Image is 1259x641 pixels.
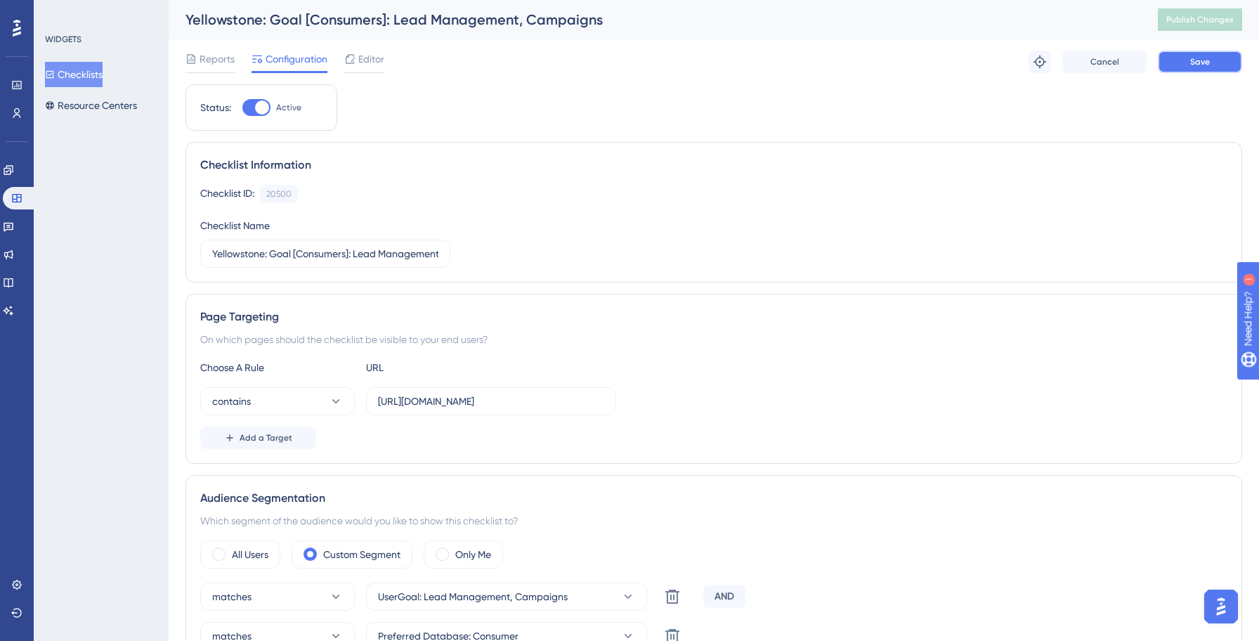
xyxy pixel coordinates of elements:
div: URL [366,359,521,376]
div: Page Targeting [200,309,1227,325]
label: All Users [232,546,268,563]
div: Choose A Rule [200,359,355,376]
span: Cancel [1090,56,1119,67]
span: Publish Changes [1166,14,1234,25]
span: Reports [200,51,235,67]
button: Save [1158,51,1242,73]
div: 20500 [266,188,292,200]
label: Only Me [455,546,491,563]
button: Publish Changes [1158,8,1242,31]
span: Save [1190,56,1210,67]
div: Status: [200,99,231,116]
div: Checklist Information [200,157,1227,174]
span: UserGoal: Lead Management, Campaigns [378,588,568,605]
input: yourwebsite.com/path [378,394,604,409]
button: Checklists [45,62,103,87]
label: Custom Segment [323,546,400,563]
div: WIDGETS [45,34,81,45]
input: Type your Checklist name [212,246,438,261]
div: Yellowstone: Goal [Consumers]: Lead Management, Campaigns [185,10,1123,30]
div: AND [703,585,745,608]
div: On which pages should the checklist be visible to your end users? [200,331,1227,348]
div: Checklist Name [200,217,270,234]
button: Cancel [1062,51,1147,73]
button: Add a Target [200,427,316,449]
span: Add a Target [240,432,292,443]
button: UserGoal: Lead Management, Campaigns [366,583,647,611]
button: contains [200,387,355,415]
button: Resource Centers [45,93,137,118]
span: matches [212,588,252,605]
span: Configuration [266,51,327,67]
div: Audience Segmentation [200,490,1227,507]
span: Active [276,102,301,113]
span: Need Help? [33,4,88,20]
div: 1 [98,7,102,18]
iframe: UserGuiding AI Assistant Launcher [1200,585,1242,628]
span: contains [212,393,251,410]
div: Checklist ID: [200,185,254,203]
div: Which segment of the audience would you like to show this checklist to? [200,512,1227,529]
button: matches [200,583,355,611]
span: Editor [358,51,384,67]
